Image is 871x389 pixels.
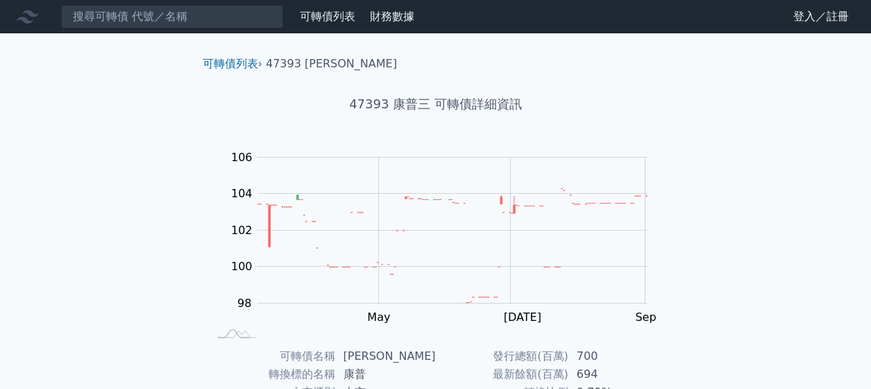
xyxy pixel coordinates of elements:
[335,365,436,383] td: 康普
[192,94,680,114] h1: 47393 康普三 可轉債詳細資訊
[335,347,436,365] td: [PERSON_NAME]
[231,187,253,200] tspan: 104
[568,347,663,365] td: 700
[223,151,668,324] g: Chart
[231,260,253,273] tspan: 100
[237,297,251,310] tspan: 98
[208,347,335,365] td: 可轉債名稱
[203,57,258,70] a: 可轉債列表
[436,365,568,383] td: 最新餘額(百萬)
[231,224,253,237] tspan: 102
[208,365,335,383] td: 轉換標的名稱
[266,56,397,72] li: 47393 [PERSON_NAME]
[635,311,656,324] tspan: Sep
[231,151,253,164] tspan: 106
[370,10,414,23] a: 財務數據
[436,347,568,365] td: 發行總額(百萬)
[568,365,663,383] td: 694
[300,10,355,23] a: 可轉債列表
[61,5,283,28] input: 搜尋可轉債 代號／名稱
[203,56,262,72] li: ›
[504,311,541,324] tspan: [DATE]
[367,311,390,324] tspan: May
[782,6,860,28] a: 登入／註冊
